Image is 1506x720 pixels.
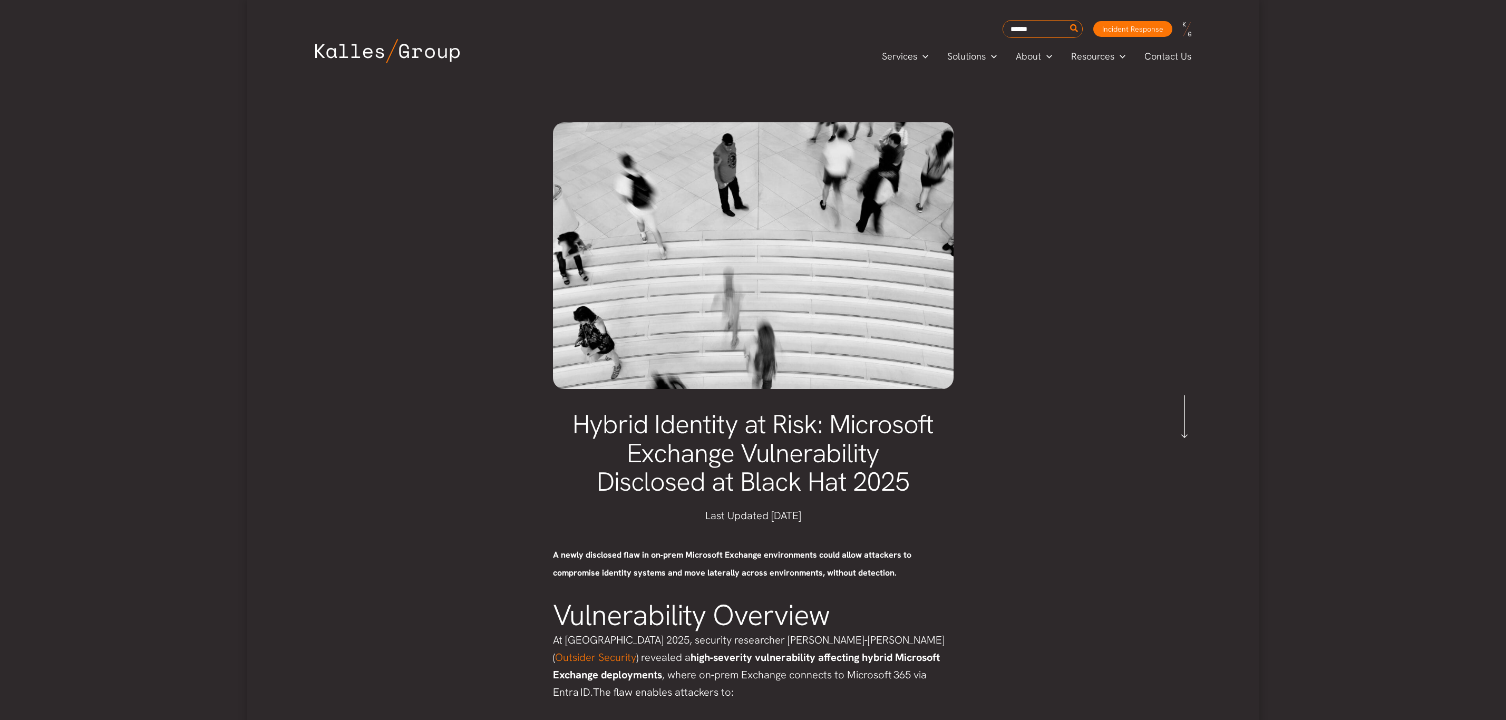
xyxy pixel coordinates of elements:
[938,48,1006,64] a: SolutionsMenu Toggle
[553,549,911,578] strong: A newly disclosed flaw in on‑prem Microsoft Exchange environments could allow attackers to compro...
[872,47,1201,65] nav: Primary Site Navigation
[1135,48,1202,64] a: Contact Us
[553,650,940,682] strong: hybrid Microsoft Exchange deployments
[947,48,986,64] span: Solutions
[1068,21,1081,37] button: Search
[1093,21,1172,37] a: Incident Response
[917,48,928,64] span: Menu Toggle
[882,48,917,64] span: Services
[1041,48,1052,64] span: Menu Toggle
[1006,48,1062,64] a: AboutMenu Toggle
[705,509,801,522] span: Last Updated [DATE]
[1062,48,1135,64] a: ResourcesMenu Toggle
[818,650,859,664] strong: affecting
[315,39,460,63] img: Kalles Group
[1144,48,1191,64] span: Contact Us
[1114,48,1125,64] span: Menu Toggle
[553,600,954,631] h2: Vulnerability Overview
[1071,48,1114,64] span: Resources
[572,407,934,499] span: Hybrid Identity at Risk: Microsoft Exchange Vulnerability Disclosed at Black Hat 2025
[555,650,636,664] a: Outsider Security
[1016,48,1041,64] span: About
[986,48,997,64] span: Menu Toggle
[553,122,954,390] img: Identity in Motion: Navigating Hidden Risks
[691,650,816,664] strong: high‑severity vulnerability
[872,48,938,64] a: ServicesMenu Toggle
